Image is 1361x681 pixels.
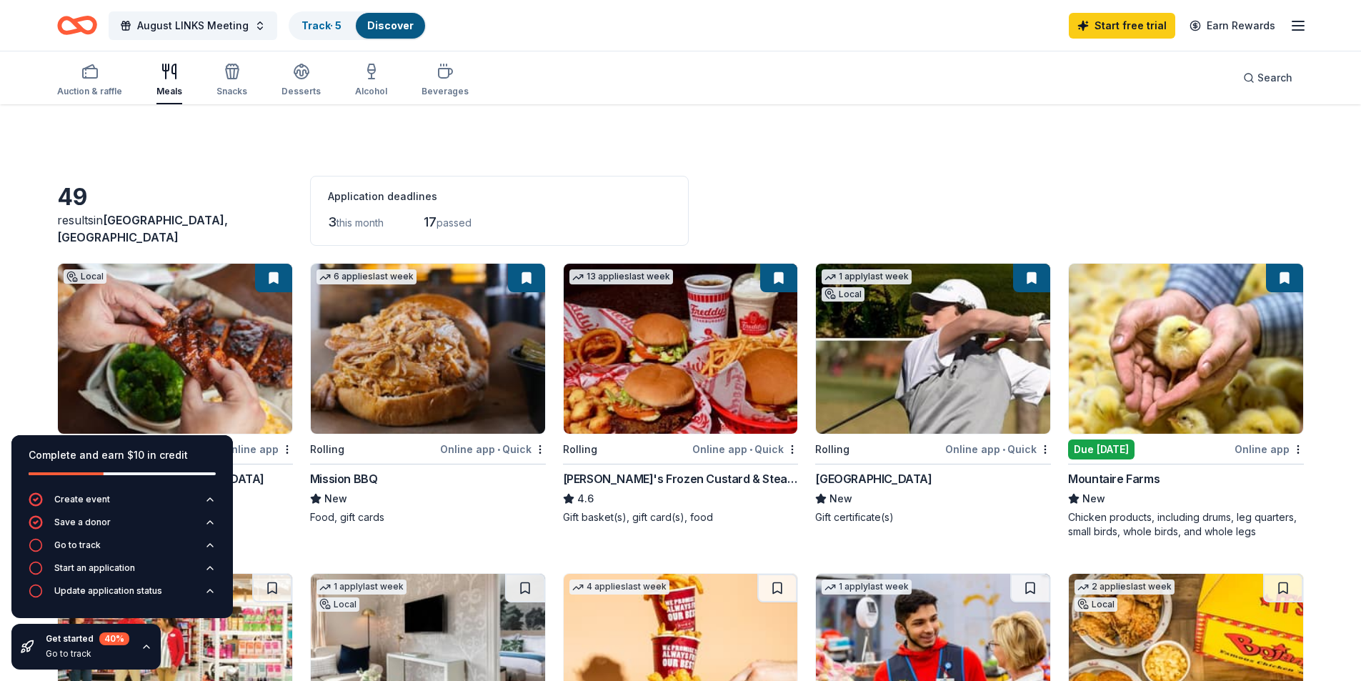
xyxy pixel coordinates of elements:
[563,510,799,525] div: Gift basket(s), gift card(s), food
[281,57,321,104] button: Desserts
[437,217,472,229] span: passed
[156,86,182,97] div: Meals
[29,584,216,607] button: Update application status
[29,492,216,515] button: Create event
[57,263,293,525] a: Image for Logan's RoadhouseLocalRollingOnline app[PERSON_NAME][GEOGRAPHIC_DATA]NewFood, monetary
[1068,439,1135,459] div: Due [DATE]
[328,214,336,229] span: 3
[301,19,342,31] a: Track· 5
[815,441,849,458] div: Rolling
[54,494,110,505] div: Create event
[46,632,129,645] div: Get started
[422,57,469,104] button: Beverages
[29,515,216,538] button: Save a donor
[815,263,1051,525] a: Image for Beau Rivage Golf & Resort1 applylast weekLocalRollingOnline app•Quick[GEOGRAPHIC_DATA]N...
[829,490,852,507] span: New
[1082,490,1105,507] span: New
[64,269,106,284] div: Local
[57,57,122,104] button: Auction & raffle
[311,264,545,434] img: Image for Mission BBQ
[440,440,546,458] div: Online app Quick
[1075,580,1175,595] div: 2 applies last week
[156,57,182,104] button: Meals
[569,269,673,284] div: 13 applies last week
[328,188,671,205] div: Application deadlines
[29,561,216,584] button: Start an application
[57,86,122,97] div: Auction & raffle
[1232,64,1304,92] button: Search
[422,86,469,97] div: Beverages
[109,11,277,40] button: August LINKS Meeting
[99,632,129,645] div: 40 %
[563,441,597,458] div: Rolling
[563,470,799,487] div: [PERSON_NAME]'s Frozen Custard & Steakburgers
[945,440,1051,458] div: Online app Quick
[1068,470,1160,487] div: Mountaire Farms
[54,562,135,574] div: Start an application
[54,540,101,551] div: Go to track
[316,580,407,595] div: 1 apply last week
[137,17,249,34] span: August LINKS Meeting
[1235,440,1304,458] div: Online app
[822,580,912,595] div: 1 apply last week
[336,217,384,229] span: this month
[815,470,932,487] div: [GEOGRAPHIC_DATA]
[57,9,97,42] a: Home
[424,214,437,229] span: 17
[355,86,387,97] div: Alcohol
[29,538,216,561] button: Go to track
[316,269,417,284] div: 6 applies last week
[815,510,1051,525] div: Gift certificate(s)
[1069,13,1175,39] a: Start free trial
[749,444,752,455] span: •
[1068,510,1304,539] div: Chicken products, including drums, leg quarters, small birds, whole birds, and whole legs
[310,263,546,525] a: Image for Mission BBQ6 applieslast weekRollingOnline app•QuickMission BBQNewFood, gift cards
[54,517,111,528] div: Save a donor
[563,263,799,525] a: Image for Freddy's Frozen Custard & Steakburgers13 applieslast weekRollingOnline app•Quick[PERSON...
[310,470,378,487] div: Mission BBQ
[281,86,321,97] div: Desserts
[355,57,387,104] button: Alcohol
[289,11,427,40] button: Track· 5Discover
[569,580,669,595] div: 4 applies last week
[367,19,414,31] a: Discover
[692,440,798,458] div: Online app Quick
[57,213,228,244] span: [GEOGRAPHIC_DATA], [GEOGRAPHIC_DATA]
[46,648,129,660] div: Go to track
[816,264,1050,434] img: Image for Beau Rivage Golf & Resort
[1181,13,1284,39] a: Earn Rewards
[1068,263,1304,539] a: Image for Mountaire FarmsDue [DATE]Online appMountaire FarmsNewChicken products, including drums,...
[54,585,162,597] div: Update application status
[216,57,247,104] button: Snacks
[1002,444,1005,455] span: •
[310,510,546,525] div: Food, gift cards
[58,264,292,434] img: Image for Logan's Roadhouse
[564,264,798,434] img: Image for Freddy's Frozen Custard & Steakburgers
[316,597,359,612] div: Local
[57,213,228,244] span: in
[324,490,347,507] span: New
[310,441,344,458] div: Rolling
[216,86,247,97] div: Snacks
[57,183,293,212] div: 49
[57,212,293,246] div: results
[224,440,293,458] div: Online app
[1069,264,1303,434] img: Image for Mountaire Farms
[497,444,500,455] span: •
[1075,597,1117,612] div: Local
[29,447,216,464] div: Complete and earn $10 in credit
[577,490,594,507] span: 4.6
[822,287,864,302] div: Local
[1257,69,1292,86] span: Search
[822,269,912,284] div: 1 apply last week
